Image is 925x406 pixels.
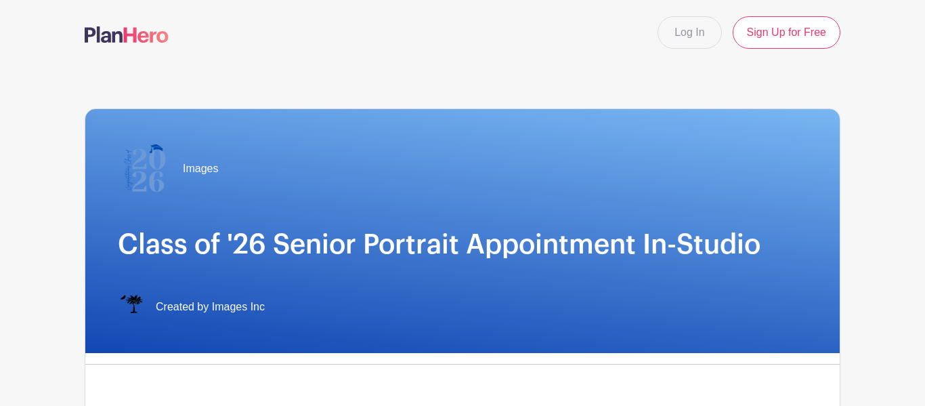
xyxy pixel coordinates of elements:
img: 2026%20logo%20(2).png [118,142,172,196]
a: Log In [658,16,721,49]
img: IMAGES%20logo%20transparenT%20PNG%20s.png [118,293,145,321]
img: logo-507f7623f17ff9eddc593b1ce0a138ce2505c220e1c5a4e2b4648c50719b7d32.svg [85,26,169,43]
a: Sign Up for Free [733,16,840,49]
span: Created by Images Inc [156,299,265,315]
h1: Class of '26 Senior Portrait Appointment In-Studio [118,228,807,261]
span: Images [183,161,218,177]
